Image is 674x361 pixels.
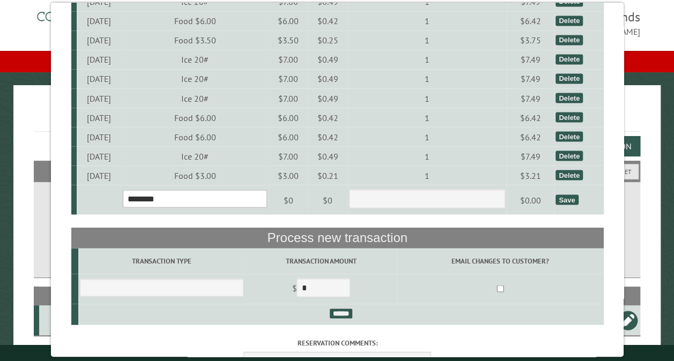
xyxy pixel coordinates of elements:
td: $7.49 [506,69,553,88]
td: $0.25 [308,31,347,50]
td: $0.21 [308,166,347,185]
td: [DATE] [76,166,121,185]
td: $0.49 [308,88,347,108]
td: Food $3.50 [121,31,268,50]
td: $6.42 [506,127,553,146]
td: $3.50 [268,31,307,50]
td: $0.49 [308,69,347,88]
td: 1 [347,108,507,127]
label: Transaction Type [79,255,243,266]
div: Delete [555,35,582,45]
label: Email changes to customer? [398,255,602,266]
td: $0.49 [308,146,347,166]
td: $0.42 [308,11,347,31]
td: $6.42 [506,108,553,127]
td: $6.00 [268,127,307,146]
td: [DATE] [76,88,121,108]
td: $7.00 [268,69,307,88]
td: $7.49 [506,50,553,69]
td: $3.21 [506,166,553,185]
div: Delete [555,93,582,103]
td: $0 [308,185,347,215]
th: Site [39,287,77,305]
td: $6.42 [506,11,553,31]
td: $3.75 [506,31,553,50]
div: Save [555,194,577,205]
td: 1 [347,88,507,108]
td: $0 [268,185,307,215]
div: Delete [555,131,582,141]
td: $7.00 [268,50,307,69]
td: $0.42 [308,127,347,146]
td: Food $6.00 [121,127,268,146]
td: Food $6.00 [121,108,268,127]
label: Transaction Amount [247,255,395,266]
div: Delete [555,54,582,64]
h2: Filters [34,161,640,181]
td: Ice 20# [121,69,268,88]
div: Delete [555,73,582,84]
div: Delete [555,151,582,161]
div: Delete [555,16,582,26]
td: $0.49 [308,50,347,69]
td: [DATE] [76,50,121,69]
div: Delete [555,112,582,122]
td: Ice 20# [121,146,268,166]
td: Food $6.00 [121,11,268,31]
td: [DATE] [76,127,121,146]
td: $0.42 [308,108,347,127]
td: [DATE] [76,11,121,31]
td: 1 [347,166,507,185]
td: Ice 20# [121,50,268,69]
td: $7.49 [506,88,553,108]
td: 1 [347,11,507,31]
th: Process new transaction [71,227,603,247]
td: 1 [347,69,507,88]
td: $0.00 [506,185,553,215]
div: Delete [555,170,582,180]
td: 1 [347,146,507,166]
td: 1 [347,127,507,146]
h1: Reservations [34,102,640,132]
td: 1 [347,50,507,69]
div: A4 [43,315,75,326]
td: [DATE] [76,69,121,88]
td: $7.49 [506,146,553,166]
td: Food $3.00 [121,166,268,185]
td: $3.00 [268,166,307,185]
td: $6.00 [268,11,307,31]
td: [DATE] [76,31,121,50]
td: [DATE] [76,108,121,127]
td: $7.00 [268,146,307,166]
td: $6.00 [268,108,307,127]
td: [DATE] [76,146,121,166]
td: Ice 20# [121,88,268,108]
label: Reservation comments: [71,337,603,348]
td: $ [245,274,397,304]
td: 1 [347,31,507,50]
td: $7.00 [268,88,307,108]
